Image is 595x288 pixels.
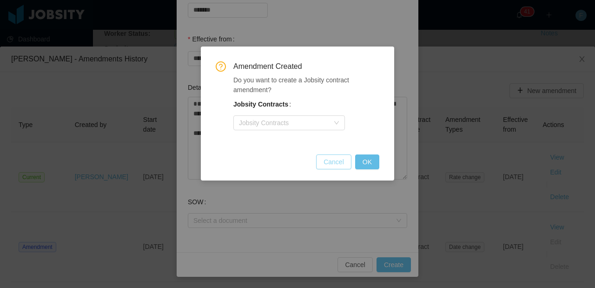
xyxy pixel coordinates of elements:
div: Jobsity Contracts [239,118,329,127]
button: OK [355,154,379,169]
i: icon: question-circle [216,61,226,72]
span: Amendment Created [233,61,379,72]
b: Jobsity Contracts [233,100,288,108]
span: Do you want to create a Jobsity contract amendment? [233,76,349,94]
button: Cancel [316,154,351,169]
i: icon: down [334,120,339,127]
